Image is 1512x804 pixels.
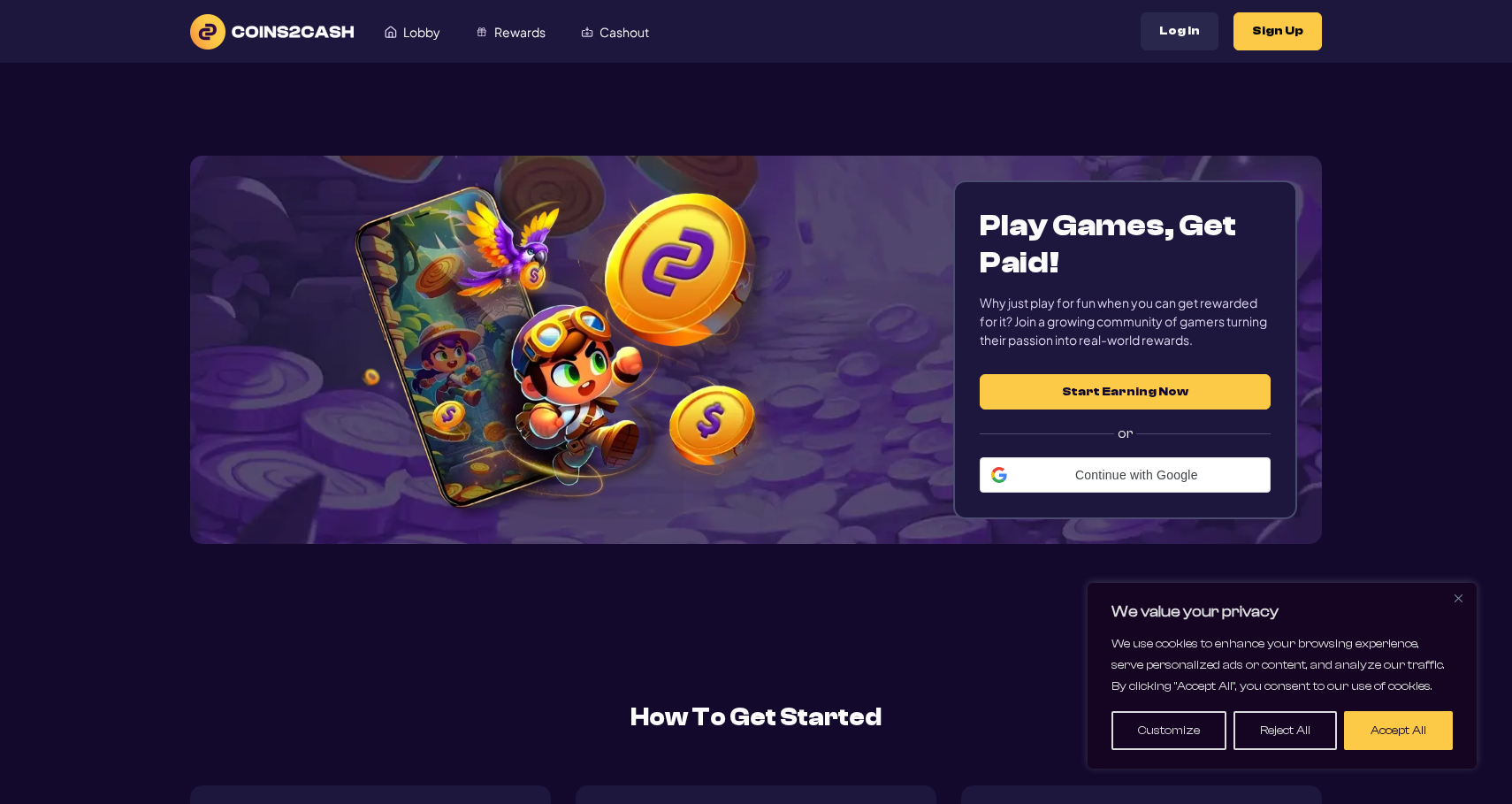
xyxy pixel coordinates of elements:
[1088,583,1477,769] div: We value your privacy
[581,26,593,38] img: Cashout
[1447,587,1469,609] button: Close
[980,457,1271,493] div: Continue with Google
[1141,12,1218,50] button: Log In
[1233,12,1322,50] button: Sign Up
[385,26,397,38] img: Lobby
[1233,711,1337,750] button: Reject All
[1111,633,1453,697] p: We use cookies to enhance your browsing experience, serve personalized ads or content, and analyz...
[1111,601,1453,623] p: We value your privacy
[190,699,1322,736] h2: How To Get Started
[403,26,440,38] span: Lobby
[1455,594,1462,602] img: Close
[980,410,1271,457] label: or
[476,26,488,38] img: Rewards
[458,15,563,49] a: Rewards
[980,294,1271,349] div: Why just play for fun when you can get rewarded for it? Join a growing community of gamers turnin...
[1014,468,1259,482] span: Continue with Google
[494,26,546,38] span: Rewards
[980,207,1271,281] h1: Play Games, Get Paid!
[1344,711,1453,750] button: Accept All
[367,15,458,49] a: Lobby
[971,491,1279,530] iframe: Sign in with Google Button
[599,26,649,38] span: Cashout
[563,15,667,49] a: Cashout
[980,374,1271,410] button: Start Earning Now
[190,14,354,50] img: logo text
[1111,711,1226,750] button: Customize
